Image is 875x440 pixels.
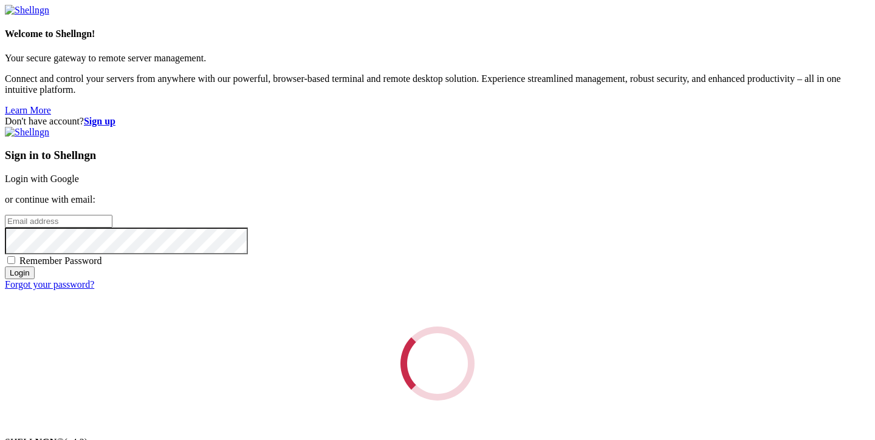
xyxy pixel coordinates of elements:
input: Remember Password [7,256,15,264]
a: Forgot your password? [5,279,94,289]
p: or continue with email: [5,194,870,205]
p: Connect and control your servers from anywhere with our powerful, browser-based terminal and remo... [5,73,870,95]
h3: Sign in to Shellngn [5,149,870,162]
input: Login [5,266,35,279]
input: Email address [5,215,112,228]
p: Your secure gateway to remote server management. [5,53,870,64]
img: Shellngn [5,5,49,16]
a: Sign up [84,116,115,126]
div: Loading... [400,327,475,401]
a: Learn More [5,105,51,115]
div: Don't have account? [5,116,870,127]
a: Login with Google [5,174,79,184]
h4: Welcome to Shellngn! [5,29,870,39]
span: Remember Password [19,256,102,266]
img: Shellngn [5,127,49,138]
